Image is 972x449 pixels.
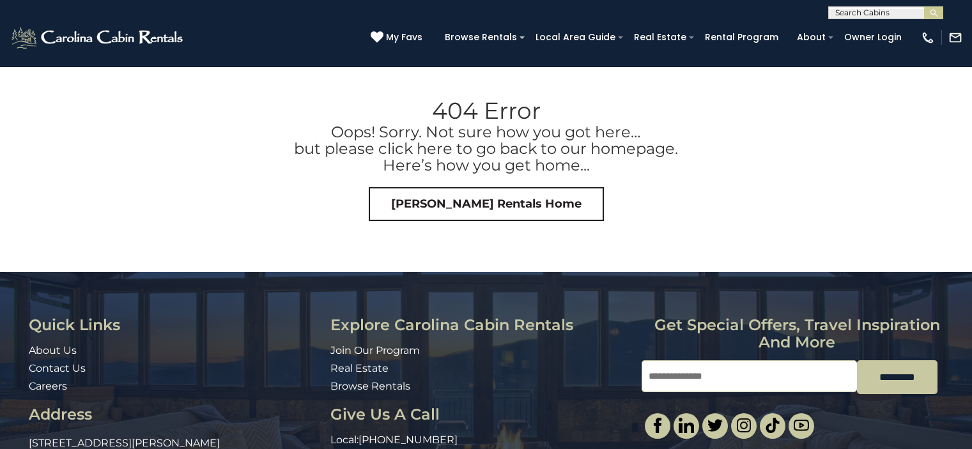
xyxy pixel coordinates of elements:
img: mail-regular-white.png [948,31,962,45]
a: Join Our Program [330,344,420,356]
a: Owner Login [838,27,908,47]
h3: Address [29,406,321,423]
span: My Favs [386,31,422,44]
a: My Favs [371,31,426,45]
img: linkedin-single.svg [679,418,694,433]
img: twitter-single.svg [707,418,723,433]
a: Contact Us [29,362,86,374]
a: Rental Program [698,27,785,47]
h3: Explore Carolina Cabin Rentals [330,317,632,333]
img: facebook-single.svg [650,418,665,433]
img: phone-regular-white.png [921,31,935,45]
a: About [791,27,832,47]
a: [PERSON_NAME] Rentals Home [369,187,604,222]
img: tiktok.svg [765,418,780,433]
a: Real Estate [330,362,389,374]
a: Careers [29,380,67,392]
img: youtube-light.svg [794,418,809,433]
img: instagram-single.svg [736,418,752,433]
h3: Give Us A Call [330,406,632,423]
a: About Us [29,344,77,356]
a: Local Area Guide [529,27,622,47]
a: Browse Rentals [438,27,523,47]
a: Real Estate [628,27,693,47]
h3: Quick Links [29,317,321,333]
img: White-1-2.png [10,25,187,50]
a: [PHONE_NUMBER] [359,434,458,446]
p: Local: [330,433,632,448]
h3: Get special offers, travel inspiration and more [642,317,953,351]
a: Browse Rentals [330,380,410,392]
